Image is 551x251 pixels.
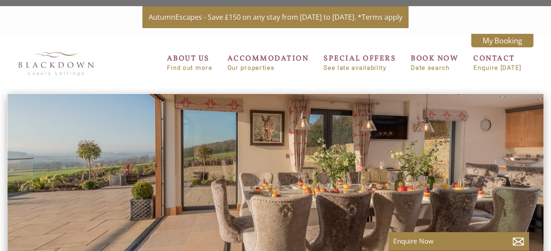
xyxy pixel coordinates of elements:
[323,54,396,71] a: SPECIAL OFFERSSee late availability
[167,54,213,71] a: ABOUT USFind out more
[411,54,459,71] a: BOOK NOWDate search
[393,237,525,246] p: Enquire Now
[228,54,309,71] a: ACCOMMODATIONOur properties
[12,47,100,80] img: Blackdown Luxury Lettings
[142,6,409,28] a: AutumnEscapes - Save £150 on any stay from [DATE] to [DATE]. *Terms apply
[167,65,213,71] small: Find out more
[473,65,522,71] small: Enquire [DATE]
[471,34,533,47] a: My Booking
[323,65,396,71] small: See late availability
[473,54,522,71] a: CONTACTEnquire [DATE]
[411,65,459,71] small: Date search
[228,65,309,71] small: Our properties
